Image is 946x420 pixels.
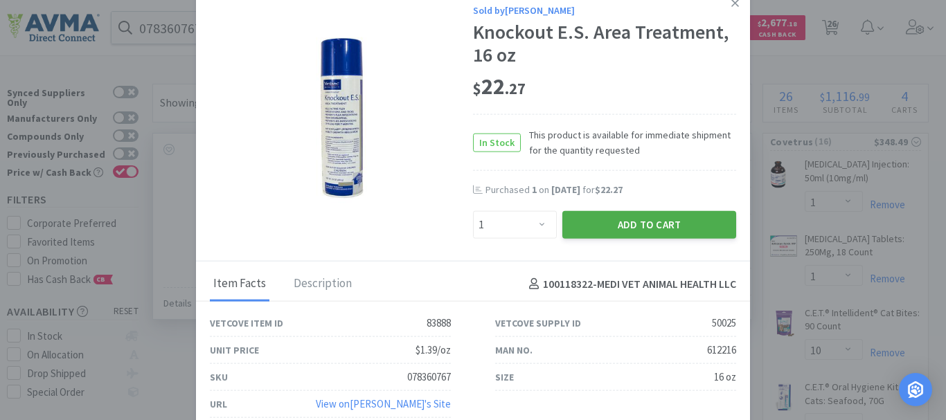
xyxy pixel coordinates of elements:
[712,315,736,331] div: 50025
[251,30,431,210] img: 6fd4f7f7b17848069179bae54848a532_50025.jpeg
[473,79,481,98] span: $
[416,342,451,358] div: $1.39/oz
[505,79,526,98] span: . 27
[532,183,537,196] span: 1
[495,369,514,385] div: Size
[521,127,736,158] span: This product is available for immediate shipment for the quantity requested
[707,342,736,358] div: 612216
[210,369,228,385] div: SKU
[210,267,269,302] div: Item Facts
[495,343,533,358] div: Man No.
[495,316,581,331] div: Vetcove Supply ID
[407,369,451,385] div: 078360767
[562,211,736,239] button: Add to Cart
[473,73,526,100] span: 22
[210,316,283,331] div: Vetcove Item ID
[485,183,736,197] div: Purchased on for
[474,134,520,151] span: In Stock
[210,396,227,412] div: URL
[524,275,736,293] h4: 100118322 - MEDI VET ANIMAL HEALTH LLC
[210,343,259,358] div: Unit Price
[316,397,451,410] a: View on[PERSON_NAME]'s Site
[427,315,451,331] div: 83888
[899,373,932,406] div: Open Intercom Messenger
[473,2,736,17] div: Sold by [PERSON_NAME]
[595,183,623,196] span: $22.27
[551,183,580,196] span: [DATE]
[714,369,736,385] div: 16 oz
[290,267,355,302] div: Description
[473,21,736,67] div: Knockout E.S. Area Treatment, 16 oz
